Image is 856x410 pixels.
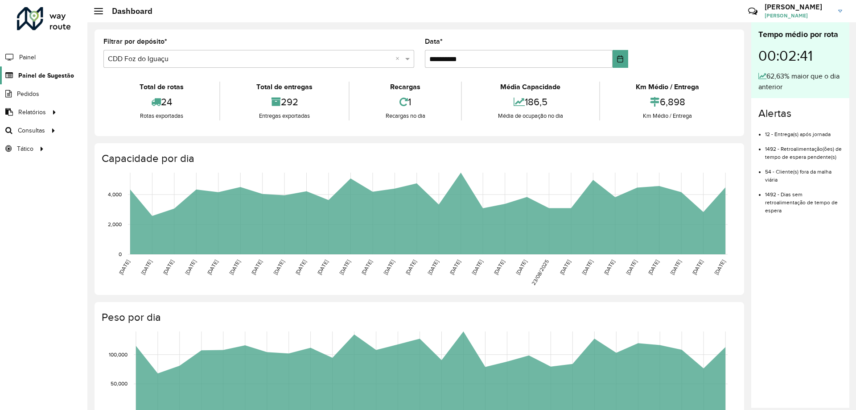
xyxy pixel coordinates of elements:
div: Entregas exportadas [222,112,346,120]
text: [DATE] [647,259,660,276]
text: 4,000 [108,191,122,197]
text: [DATE] [228,259,241,276]
div: 62,63% maior que o dia anterior [758,71,842,92]
span: Clear all [395,54,403,64]
text: [DATE] [404,259,417,276]
text: [DATE] [493,259,506,276]
div: Tempo médio por rota [758,29,842,41]
span: [PERSON_NAME] [765,12,831,20]
li: 12 - Entrega(s) após jornada [765,124,842,138]
label: Data [425,36,443,47]
text: 100,000 [109,352,128,357]
div: Rotas exportadas [106,112,217,120]
text: [DATE] [140,259,153,276]
text: [DATE] [581,259,594,276]
text: [DATE] [184,259,197,276]
span: Painel [19,53,36,62]
li: 1492 - Retroalimentação(ões) de tempo de espera pendente(s) [765,138,842,161]
div: Recargas no dia [352,112,459,120]
text: [DATE] [360,259,373,276]
div: Média Capacidade [464,82,597,92]
div: Média de ocupação no dia [464,112,597,120]
li: 54 - Cliente(s) fora da malha viária [765,161,842,184]
a: Contato Rápido [743,2,762,21]
text: 2,000 [108,221,122,227]
div: 1 [352,92,459,112]
div: 24 [106,92,217,112]
text: 0 [119,251,122,257]
span: Relatórios [18,108,46,117]
text: [DATE] [691,259,704,276]
text: [DATE] [338,259,351,276]
h4: Alertas [758,107,842,120]
text: [DATE] [250,259,263,276]
text: [DATE] [471,259,484,276]
div: Km Médio / Entrega [602,82,733,92]
text: [DATE] [603,259,616,276]
text: [DATE] [316,259,329,276]
text: [DATE] [383,259,395,276]
text: [DATE] [294,259,307,276]
div: Total de entregas [222,82,346,92]
span: Tático [17,144,33,153]
text: [DATE] [272,259,285,276]
text: 23/08/2025 [531,259,550,286]
span: Painel de Sugestão [18,71,74,80]
h3: [PERSON_NAME] [765,3,831,11]
text: [DATE] [625,259,638,276]
h2: Dashboard [103,6,152,16]
label: Filtrar por depósito [103,36,167,47]
text: [DATE] [669,259,682,276]
div: 186,5 [464,92,597,112]
text: [DATE] [449,259,461,276]
div: 6,898 [602,92,733,112]
text: [DATE] [427,259,440,276]
div: Total de rotas [106,82,217,92]
div: 292 [222,92,346,112]
span: Consultas [18,126,45,135]
text: [DATE] [118,259,131,276]
button: Choose Date [613,50,628,68]
div: Recargas [352,82,459,92]
text: [DATE] [162,259,175,276]
li: 1492 - Dias sem retroalimentação de tempo de espera [765,184,842,215]
h4: Capacidade por dia [102,152,735,165]
h4: Peso por dia [102,311,735,324]
div: Km Médio / Entrega [602,112,733,120]
div: 00:02:41 [758,41,842,71]
span: Pedidos [17,89,39,99]
text: 50,000 [111,381,128,387]
text: [DATE] [206,259,219,276]
text: [DATE] [713,259,726,276]
text: [DATE] [559,259,572,276]
text: [DATE] [514,259,527,276]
